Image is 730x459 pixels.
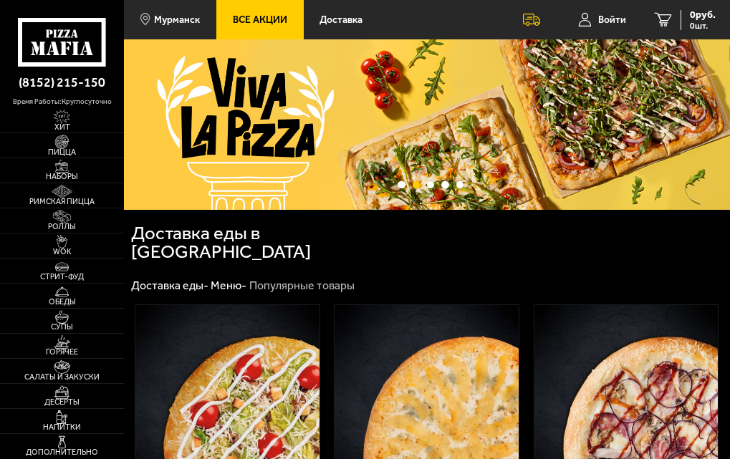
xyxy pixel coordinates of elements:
span: Мурманск [154,15,200,25]
button: точки переключения [456,181,464,188]
button: точки переключения [398,181,405,188]
span: 0 шт. [690,21,716,30]
span: Войти [598,15,626,25]
button: точки переключения [441,181,448,188]
button: точки переключения [413,181,420,188]
h1: Доставка еды в [GEOGRAPHIC_DATA] [131,224,368,261]
a: Доставка еды- [131,279,208,292]
span: Доставка [320,15,362,25]
div: Популярные товары [249,279,355,294]
span: Все Акции [233,15,287,25]
button: точки переключения [427,181,434,188]
span: 0 руб. [690,10,716,20]
a: Меню- [211,279,246,292]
